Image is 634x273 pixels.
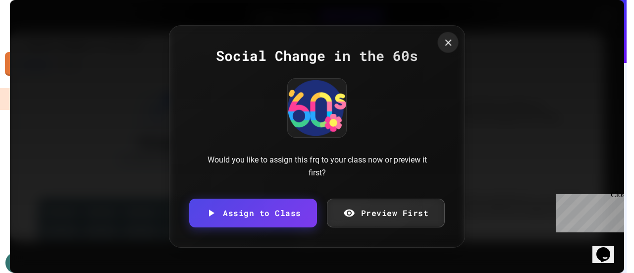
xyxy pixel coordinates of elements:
[552,190,624,232] iframe: chat widget
[189,199,317,227] a: Assign to Class
[288,79,346,137] img: Social Change in the 60s
[198,154,436,179] div: Would you like to assign this frq to your class now or preview it first?
[189,46,445,66] div: Social Change in the 60s
[4,4,68,63] div: Chat with us now!Close
[327,199,445,227] a: Preview First
[592,233,624,263] iframe: chat widget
